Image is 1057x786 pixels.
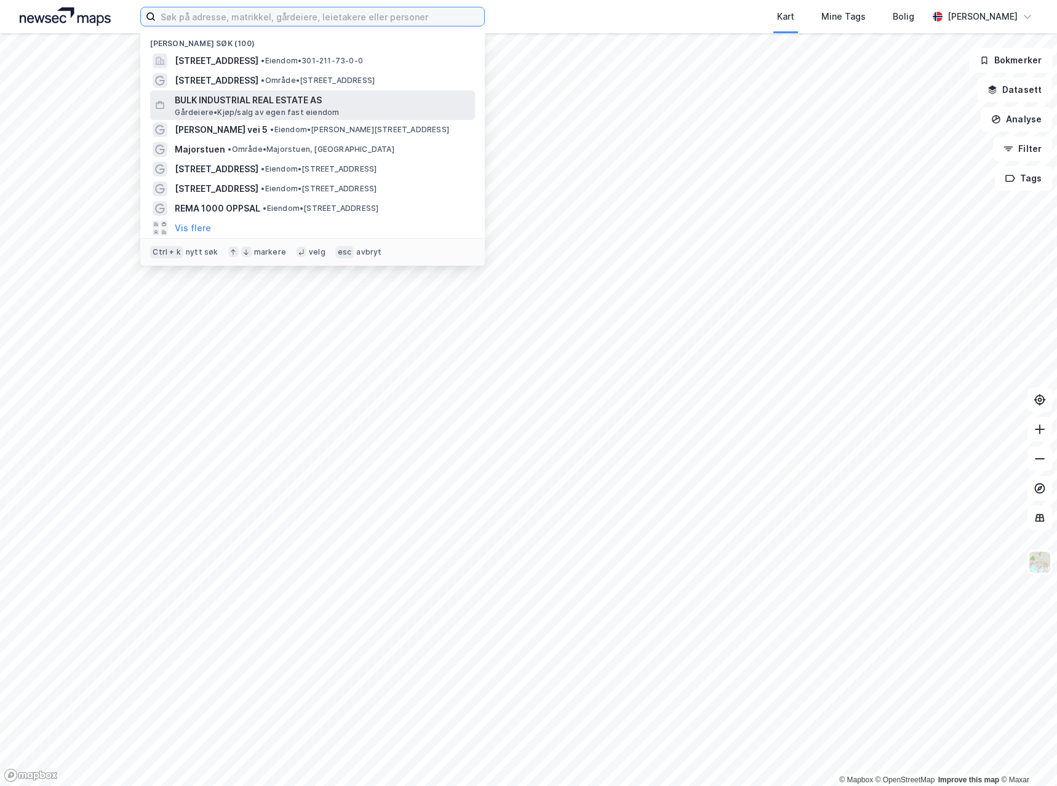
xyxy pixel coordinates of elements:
div: [PERSON_NAME] søk (100) [140,29,485,51]
span: Område • [STREET_ADDRESS] [261,76,375,85]
span: [STREET_ADDRESS] [175,73,258,88]
span: [STREET_ADDRESS] [175,54,258,68]
span: BULK INDUSTRIAL REAL ESTATE AS [175,93,470,108]
span: Eiendom • [STREET_ADDRESS] [261,164,377,174]
iframe: Chat Widget [995,727,1057,786]
div: esc [335,246,354,258]
span: REMA 1000 OPPSAL [175,201,260,216]
span: • [261,76,265,85]
img: logo.a4113a55bc3d86da70a041830d287a7e.svg [20,7,111,26]
span: • [263,204,266,213]
span: • [228,145,231,154]
span: Område • Majorstuen, [GEOGRAPHIC_DATA] [228,145,394,154]
span: Majorstuen [175,142,225,157]
div: Kontrollprogram for chat [995,727,1057,786]
span: Gårdeiere • Kjøp/salg av egen fast eiendom [175,108,339,117]
div: avbryt [356,247,381,257]
div: Kart [777,9,794,24]
span: [PERSON_NAME] vei 5 [175,122,268,137]
div: [PERSON_NAME] [947,9,1018,24]
div: Bolig [893,9,914,24]
button: Analyse [981,107,1052,132]
a: Improve this map [938,776,999,784]
a: Mapbox homepage [4,768,58,782]
span: • [261,56,265,65]
button: Datasett [977,77,1052,102]
input: Søk på adresse, matrikkel, gårdeiere, leietakere eller personer [156,7,484,26]
span: [STREET_ADDRESS] [175,162,258,177]
a: Mapbox [839,776,873,784]
div: markere [254,247,286,257]
a: OpenStreetMap [876,776,935,784]
button: Vis flere [175,221,211,236]
div: Ctrl + k [150,246,183,258]
div: nytt søk [186,247,218,257]
button: Filter [993,137,1052,161]
img: Z [1028,550,1051,574]
button: Tags [995,166,1052,191]
span: Eiendom • [STREET_ADDRESS] [263,204,378,213]
span: [STREET_ADDRESS] [175,181,258,196]
button: Bokmerker [969,48,1052,73]
div: velg [309,247,325,257]
span: Eiendom • [PERSON_NAME][STREET_ADDRESS] [270,125,449,135]
span: • [261,184,265,193]
span: Eiendom • 301-211-73-0-0 [261,56,363,66]
span: • [270,125,274,134]
div: Mine Tags [821,9,866,24]
span: • [261,164,265,173]
span: Eiendom • [STREET_ADDRESS] [261,184,377,194]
